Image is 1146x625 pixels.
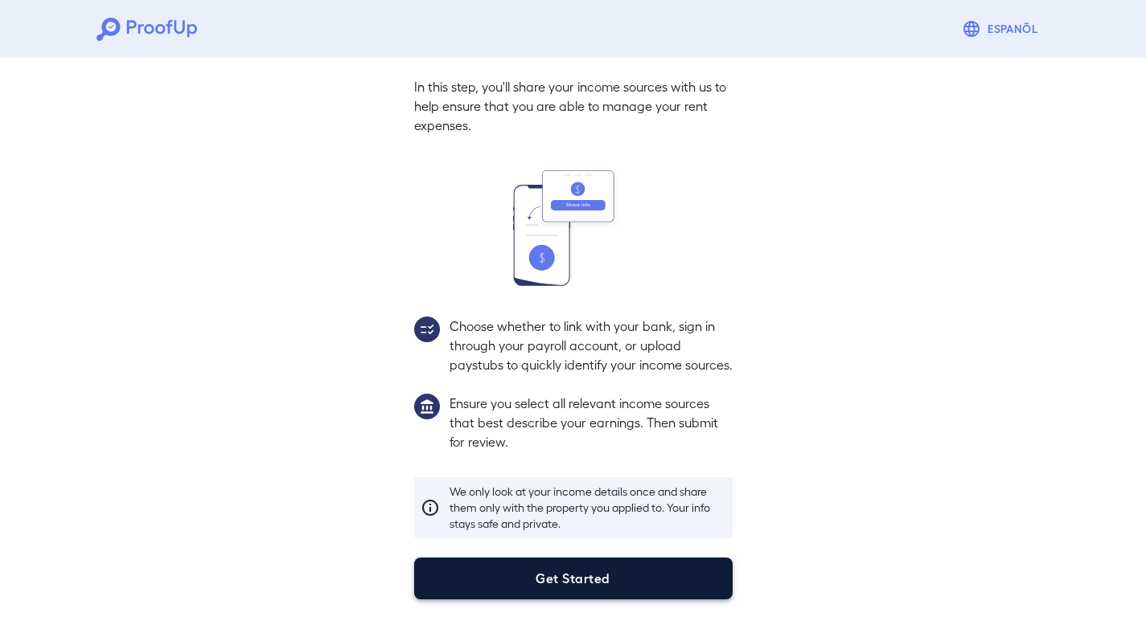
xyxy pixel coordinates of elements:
[414,77,733,135] p: In this step, you'll share your income sources with us to help ensure that you are able to manage...
[513,170,634,286] img: transfer_money.svg
[450,394,733,451] p: Ensure you select all relevant income sources that best describe your earnings. Then submit for r...
[955,13,1049,45] button: Espanõl
[414,394,440,419] img: group1.svg
[450,317,733,374] p: Choose whether to link with your bank, sign in through your payroll account, or upload paystubs t...
[414,558,733,599] button: Get Started
[414,317,440,342] img: group2.svg
[450,484,726,532] p: We only look at your income details once and share them only with the property you applied to. Yo...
